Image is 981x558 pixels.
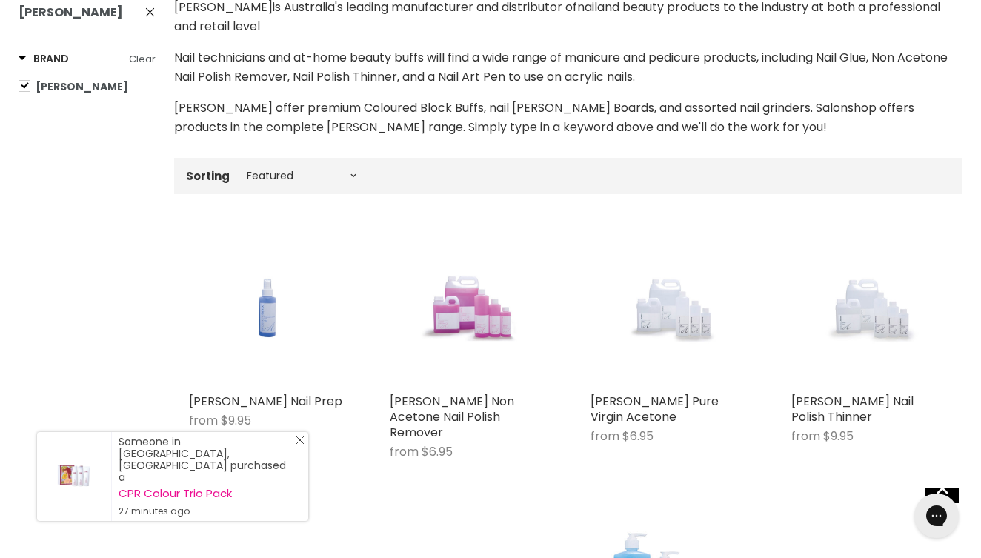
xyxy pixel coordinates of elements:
[390,230,546,386] a: Hawley Non Acetone Nail Polish Remover
[189,230,345,386] a: Hawley Nail Prep
[907,488,966,543] iframe: Gorgias live chat messenger
[189,412,218,429] span: from
[422,443,453,460] span: $6.95
[616,230,721,386] img: Hawley Pure Virgin Acetone
[390,443,419,460] span: from
[591,230,747,386] a: Hawley Pure Virgin Acetone
[221,412,251,429] span: $9.95
[174,99,962,137] p: [PERSON_NAME] offer premium Coloured Block Buffs, nail [PERSON_NAME] Boards, and assorted nail gr...
[174,48,962,87] p: Nail technicians and at-home beauty buffs will find a wide range of manicure and pedicure product...
[119,436,293,517] div: Someone in [GEOGRAPHIC_DATA], [GEOGRAPHIC_DATA] purchased a
[390,393,514,441] a: [PERSON_NAME] Non Acetone Nail Polish Remover
[791,230,948,386] a: Hawley Nail Polish Thinner
[19,51,69,66] h3: Brand
[296,436,305,445] svg: Close Icon
[129,51,156,67] a: Clear
[290,436,305,451] a: Close Notification
[36,79,128,94] span: [PERSON_NAME]
[186,170,230,182] label: Sorting
[591,428,619,445] span: from
[791,393,914,425] a: [PERSON_NAME] Nail Polish Thinner
[19,79,156,95] a: Hawley
[622,428,654,445] span: $6.95
[791,428,820,445] span: from
[215,230,319,386] img: Hawley Nail Prep
[119,505,293,517] small: 27 minutes ago
[817,230,922,386] img: Hawley Nail Polish Thinner
[416,230,520,386] img: Hawley Non Acetone Nail Polish Remover
[19,4,123,21] strong: [PERSON_NAME]
[37,432,111,521] a: Visit product page
[189,393,342,410] a: [PERSON_NAME] Nail Prep
[119,488,293,499] a: CPR Colour Trio Pack
[823,428,854,445] span: $9.95
[591,393,719,425] a: [PERSON_NAME] Pure Virgin Acetone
